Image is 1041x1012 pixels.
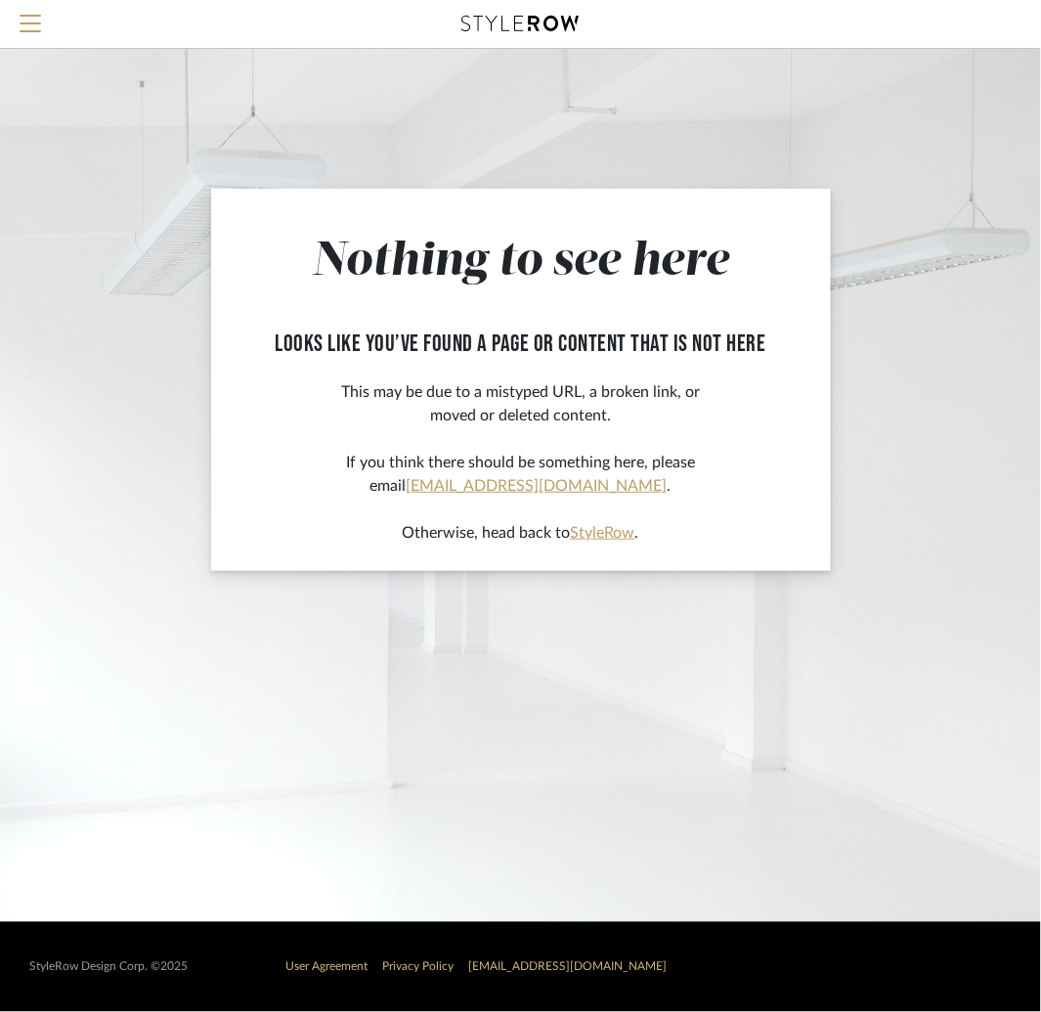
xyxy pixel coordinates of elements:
h1: Nothing to see here [250,235,792,291]
p: Otherwise, head back to . [250,521,792,545]
a: User Agreement [285,961,368,973]
h2: looks like you’ve found a page or content that is not here [250,330,792,359]
div: StyleRow Design Corp. ©2025 [29,960,188,975]
a: StyleRow [571,525,635,541]
a: Privacy Policy [382,961,454,973]
p: If you think there should be something here, please email . [250,451,792,498]
p: This may be due to a mistyped URL, a broken link, or moved or deleted content. [250,380,792,427]
a: [EMAIL_ADDRESS][DOMAIN_NAME] [407,478,668,494]
a: [EMAIL_ADDRESS][DOMAIN_NAME] [468,961,667,973]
